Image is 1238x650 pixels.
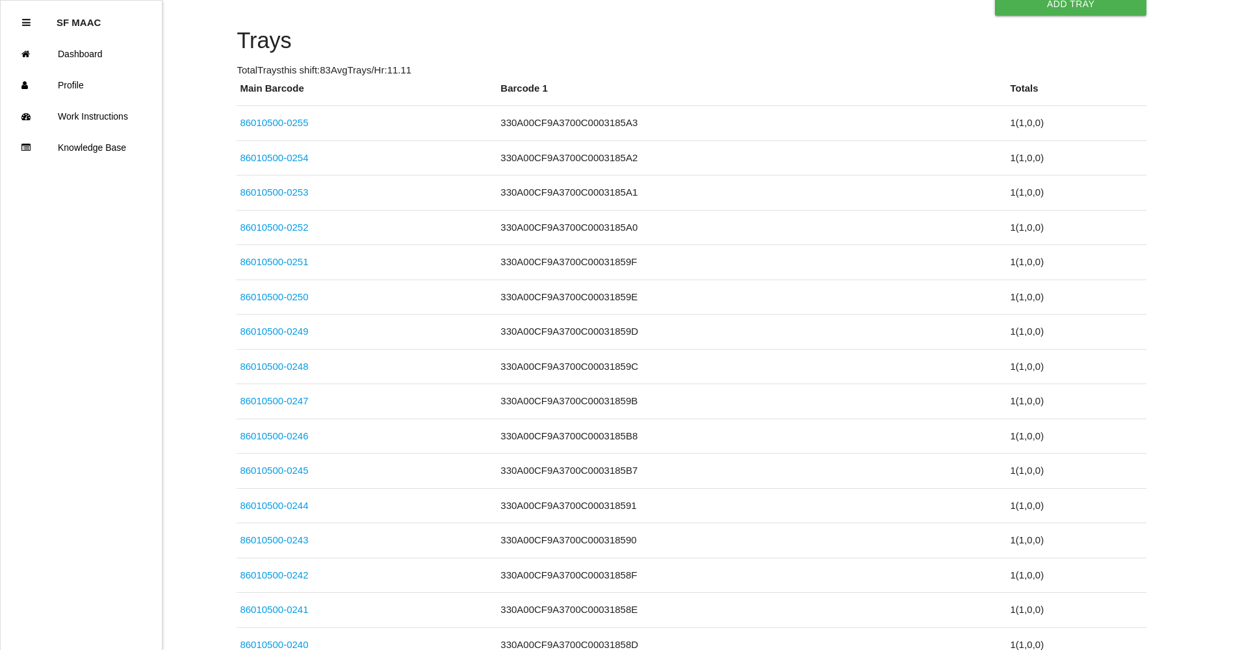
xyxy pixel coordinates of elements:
[1007,245,1146,280] td: 1 ( 1 , 0 , 0 )
[240,291,308,302] a: 86010500-0250
[1007,488,1146,523] td: 1 ( 1 , 0 , 0 )
[497,488,1007,523] td: 330A00CF9A3700C000318591
[497,523,1007,558] td: 330A00CF9A3700C000318590
[237,81,497,106] th: Main Barcode
[1,38,162,70] a: Dashboard
[237,63,1146,78] p: Total Trays this shift: 83 Avg Trays /Hr: 11.11
[1,70,162,101] a: Profile
[240,326,308,337] a: 86010500-0249
[497,106,1007,141] td: 330A00CF9A3700C0003185A3
[497,140,1007,175] td: 330A00CF9A3700C0003185A2
[497,454,1007,489] td: 330A00CF9A3700C0003185B7
[1,132,162,163] a: Knowledge Base
[497,419,1007,454] td: 330A00CF9A3700C0003185B8
[497,245,1007,280] td: 330A00CF9A3700C00031859F
[240,430,308,441] a: 86010500-0246
[497,210,1007,245] td: 330A00CF9A3700C0003185A0
[240,604,308,615] a: 86010500-0241
[1,101,162,132] a: Work Instructions
[497,175,1007,211] td: 330A00CF9A3700C0003185A1
[22,7,31,38] div: Close
[1007,210,1146,245] td: 1 ( 1 , 0 , 0 )
[1007,454,1146,489] td: 1 ( 1 , 0 , 0 )
[237,29,1146,53] h4: Trays
[240,395,308,406] a: 86010500-0247
[240,152,308,163] a: 86010500-0254
[240,117,308,128] a: 86010500-0255
[497,593,1007,628] td: 330A00CF9A3700C00031858E
[1007,558,1146,593] td: 1 ( 1 , 0 , 0 )
[497,81,1007,106] th: Barcode 1
[240,187,308,198] a: 86010500-0253
[57,7,101,28] p: SF MAAC
[497,558,1007,593] td: 330A00CF9A3700C00031858F
[497,349,1007,384] td: 330A00CF9A3700C00031859C
[1007,523,1146,558] td: 1 ( 1 , 0 , 0 )
[240,465,308,476] a: 86010500-0245
[1007,384,1146,419] td: 1 ( 1 , 0 , 0 )
[1007,106,1146,141] td: 1 ( 1 , 0 , 0 )
[240,639,308,650] a: 86010500-0240
[240,222,308,233] a: 86010500-0252
[1007,140,1146,175] td: 1 ( 1 , 0 , 0 )
[240,500,308,511] a: 86010500-0244
[1007,81,1146,106] th: Totals
[1007,315,1146,350] td: 1 ( 1 , 0 , 0 )
[240,534,308,545] a: 86010500-0243
[497,315,1007,350] td: 330A00CF9A3700C00031859D
[497,384,1007,419] td: 330A00CF9A3700C00031859B
[1007,279,1146,315] td: 1 ( 1 , 0 , 0 )
[1007,349,1146,384] td: 1 ( 1 , 0 , 0 )
[1007,175,1146,211] td: 1 ( 1 , 0 , 0 )
[240,256,308,267] a: 86010500-0251
[1007,419,1146,454] td: 1 ( 1 , 0 , 0 )
[240,569,308,580] a: 86010500-0242
[240,361,308,372] a: 86010500-0248
[497,279,1007,315] td: 330A00CF9A3700C00031859E
[1007,593,1146,628] td: 1 ( 1 , 0 , 0 )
